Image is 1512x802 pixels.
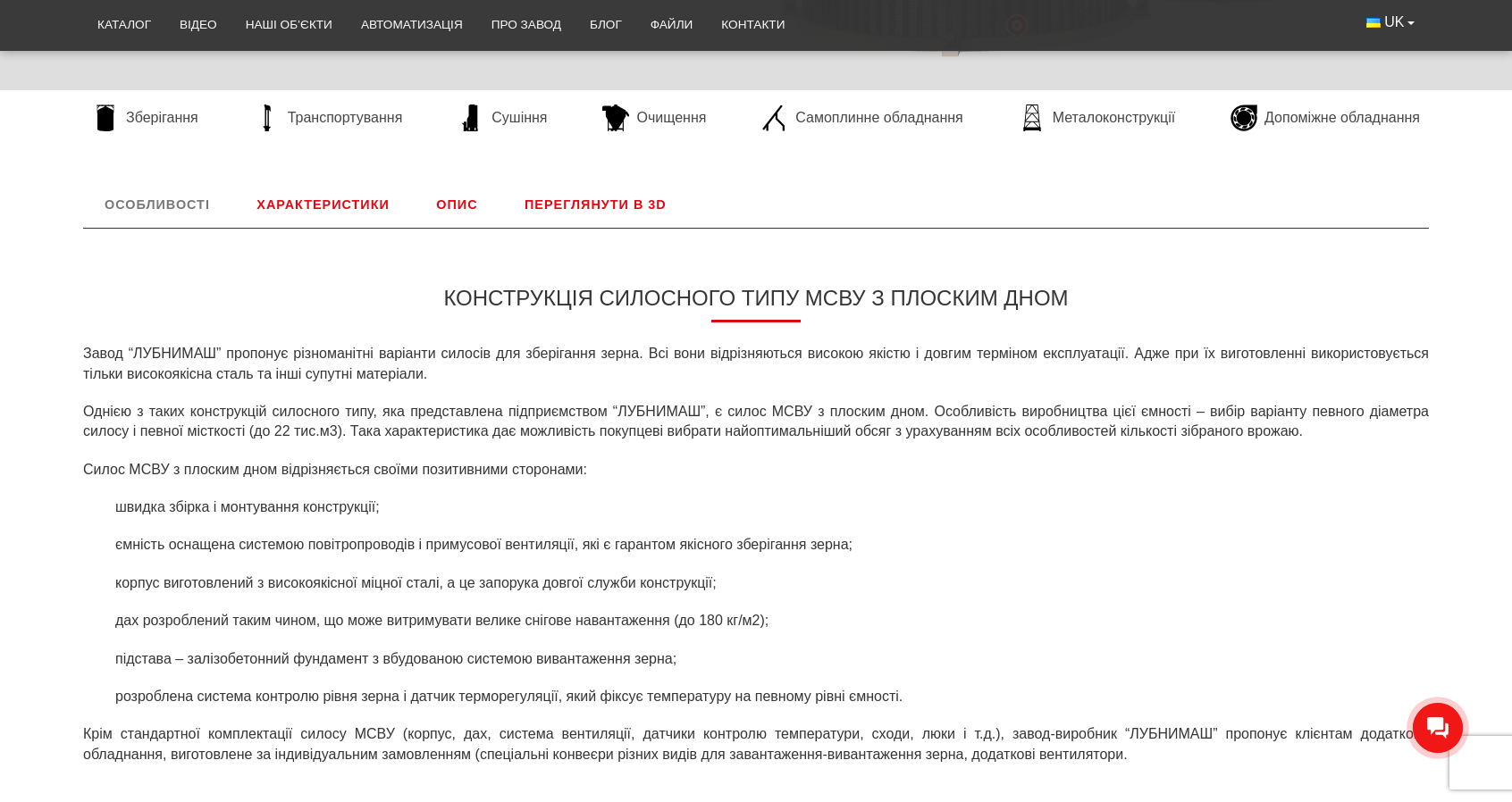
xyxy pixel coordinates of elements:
[347,5,477,45] a: Автоматизація
[83,344,1429,384] p: Завод “ЛУБНИМАШ” пропонує різноманітні варіанти силосів для зберігання зерна. Всі вони відрізняют...
[1222,104,1429,131] a: Допоміжне обладнання
[1264,108,1420,128] span: Допоміжне обладнання
[1366,18,1381,28] img: Українська
[83,286,1429,322] h3: Конструкція силосного типу МСВУ з плоским дном
[636,5,708,45] a: Файли
[83,724,1429,764] p: Крім стандартної комплектації силосу МСВУ (корпус, дах, система вентиляції, датчики контролю темп...
[707,5,799,45] a: Контакти
[108,573,1429,593] li: корпус виготовлений з високоякісної міцної сталі, а це запорука довгої служби конструкції;
[126,108,198,128] span: Зберігання
[752,104,971,131] a: Самоплинне обладнання
[1010,104,1184,131] a: Металоконструкції
[108,535,1429,555] li: ємність оснащена системою повітропроводів і примусової вентиляції, які є гарантом якісного зберіг...
[449,104,556,131] a: Сушіння
[593,104,715,131] a: Очищення
[288,108,403,128] span: Транспортування
[245,104,412,131] a: Транспортування
[108,497,1429,517] li: швидка збірка і монтування конструкції;
[477,5,575,45] a: Про завод
[575,5,636,45] a: Блог
[1053,108,1175,128] span: Металоконструкції
[83,402,1429,442] p: Однією з таких конструкцій силосного типу, яка представлена ​​підприємством “ЛУБНИМАШ”, є силос М...
[1384,13,1404,32] span: UK
[795,108,962,128] span: Самоплинне обладнання
[1352,5,1429,39] button: UK
[415,181,499,228] a: Опис
[503,181,688,228] a: Переглянути в 3D
[108,611,1429,631] li: дах розроблений таким чином, що може витримувати велике снігове навантаження (до 180 кг/м2);
[108,649,1429,669] li: підстава – залізобетонний фундамент з вбудованою системою вивантаження зерна;
[83,104,207,131] a: Зберігання
[636,108,706,128] span: Очищення
[231,5,347,45] a: Наші об’єкти
[165,5,231,45] a: Відео
[235,181,410,228] a: Характеристики
[108,687,1429,706] li: розроблена система контролю рівня зерна і датчик терморегуляції, який фіксує температуру на певно...
[491,108,547,128] span: Сушіння
[83,5,165,45] a: Каталог
[83,460,1429,480] p: Силос МСВУ з плоским дном відрізняється своїми позитивними сторонами:
[83,181,231,228] a: Особливості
